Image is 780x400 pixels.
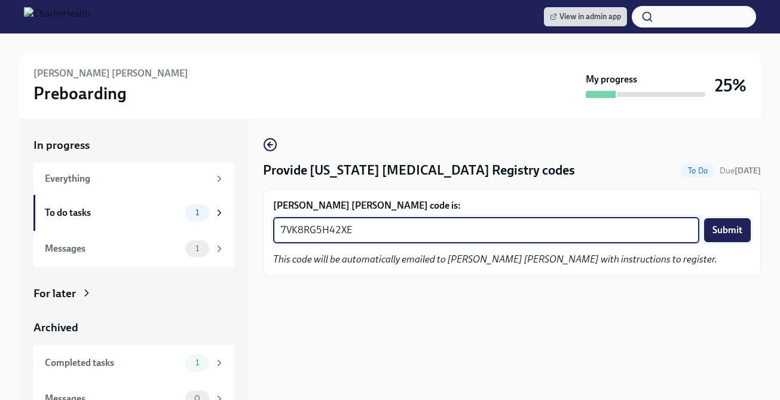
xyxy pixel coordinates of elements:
[273,199,751,212] label: [PERSON_NAME] [PERSON_NAME] code is:
[280,223,692,237] textarea: 7VK8RG5H42XE
[188,244,206,253] span: 1
[33,286,234,301] a: For later
[681,166,715,175] span: To Do
[263,161,575,179] h4: Provide [US_STATE] [MEDICAL_DATA] Registry codes
[720,165,761,176] span: August 12th, 2025 08:00
[33,138,234,153] a: In progress
[715,75,747,96] h3: 25%
[45,206,181,219] div: To do tasks
[735,166,761,176] strong: [DATE]
[45,242,181,255] div: Messages
[586,73,637,86] strong: My progress
[45,356,181,370] div: Completed tasks
[704,218,751,242] button: Submit
[712,224,742,236] span: Submit
[33,231,234,267] a: Messages1
[544,7,627,26] a: View in admin app
[33,195,234,231] a: To do tasks1
[24,7,90,26] img: CharlieHealth
[188,358,206,367] span: 1
[33,83,127,104] h3: Preboarding
[45,172,209,185] div: Everything
[33,67,188,80] h6: [PERSON_NAME] [PERSON_NAME]
[273,254,717,265] em: This code will be automatically emailed to [PERSON_NAME] [PERSON_NAME] with instructions to regis...
[33,286,76,301] div: For later
[33,345,234,381] a: Completed tasks1
[33,320,234,335] a: Archived
[33,163,234,195] a: Everything
[188,208,206,217] span: 1
[550,11,621,23] span: View in admin app
[720,166,761,176] span: Due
